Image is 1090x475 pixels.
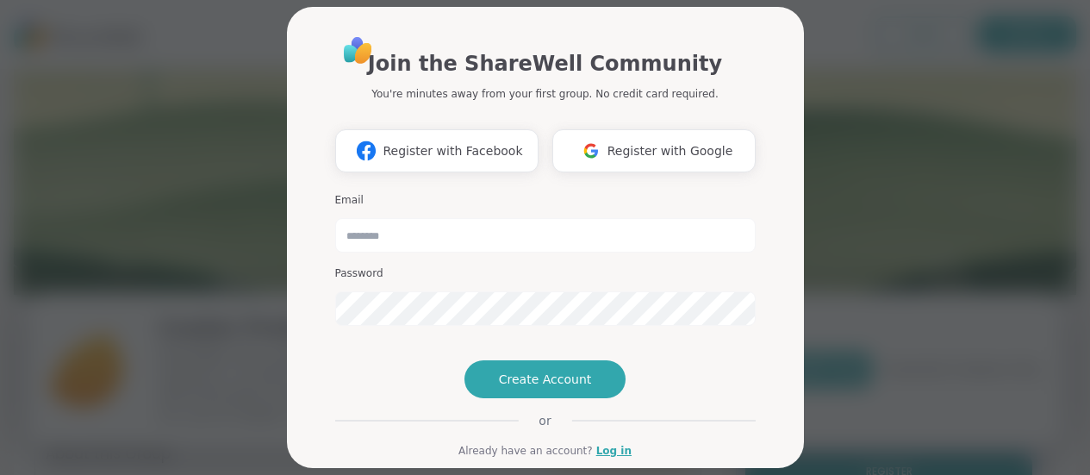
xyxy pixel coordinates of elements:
[335,129,539,172] button: Register with Facebook
[368,48,722,79] h1: Join the ShareWell Community
[371,86,718,102] p: You're minutes away from your first group. No credit card required.
[383,142,522,160] span: Register with Facebook
[335,193,756,208] h3: Email
[464,360,626,398] button: Create Account
[350,134,383,166] img: ShareWell Logomark
[458,443,593,459] span: Already have an account?
[575,134,607,166] img: ShareWell Logomark
[607,142,733,160] span: Register with Google
[596,443,632,459] a: Log in
[339,31,377,70] img: ShareWell Logo
[335,266,756,281] h3: Password
[552,129,756,172] button: Register with Google
[499,371,592,388] span: Create Account
[518,412,571,429] span: or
